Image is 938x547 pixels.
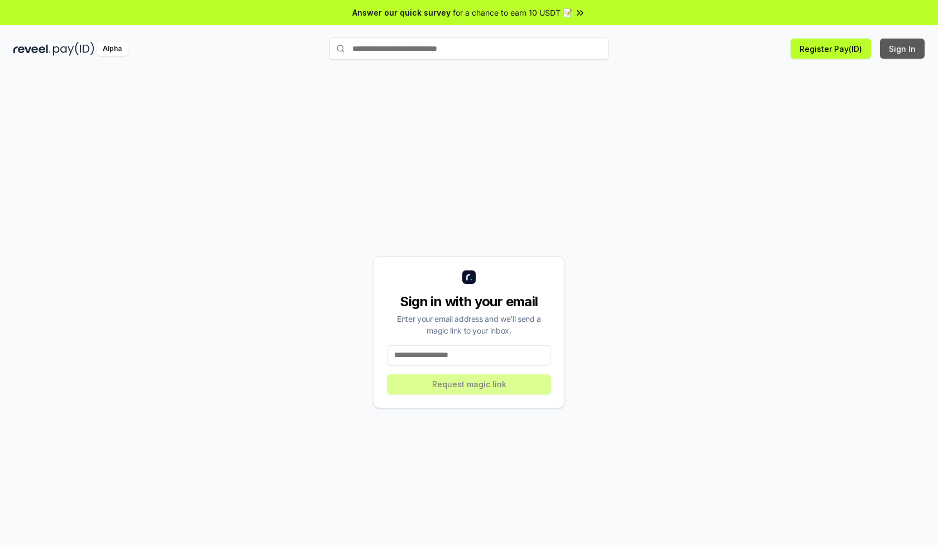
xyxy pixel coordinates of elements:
span: for a chance to earn 10 USDT 📝 [453,7,572,18]
div: Alpha [97,42,128,56]
img: pay_id [53,42,94,56]
span: Answer our quick survey [352,7,451,18]
button: Register Pay(ID) [791,39,871,59]
div: Enter your email address and we’ll send a magic link to your inbox. [387,313,551,336]
div: Sign in with your email [387,293,551,311]
button: Sign In [880,39,925,59]
img: reveel_dark [13,42,51,56]
img: logo_small [462,270,476,284]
